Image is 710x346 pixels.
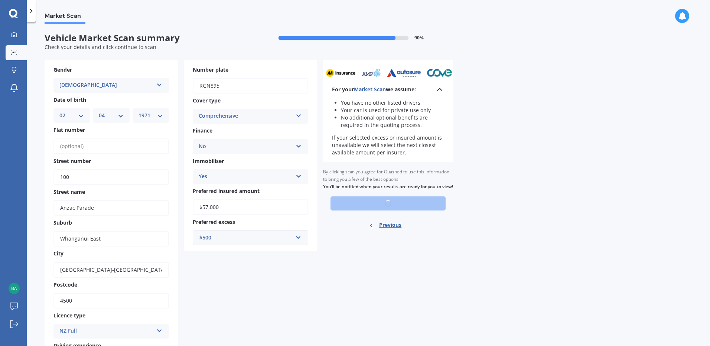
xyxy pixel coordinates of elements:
[325,69,355,77] img: aa_sm.webp
[332,134,444,156] p: If your selected excess or insured amount is unavailable we will select the next closest availabl...
[199,234,293,242] div: $500
[59,327,153,336] div: NZ Full
[53,127,85,134] span: Flat number
[199,172,293,181] div: Yes
[341,114,444,129] li: No additional optional benefits are required in the quoting process.
[9,283,20,294] img: 690bb560aaa685e47d8be7c9f619937a
[199,112,293,121] div: Comprehensive
[354,86,386,93] span: Market Scan
[332,86,416,93] b: For your we assume:
[53,96,86,103] span: Date of birth
[379,219,401,231] span: Previous
[53,219,72,226] span: Suburb
[53,250,63,257] span: City
[323,183,453,190] b: You’ll be notified when your results are ready for you to view!
[193,97,221,104] span: Cover type
[323,162,453,196] div: By clicking scan you agree for Quashed to use this information to bring you a few of the best opt...
[53,138,169,154] input: (optional)
[45,33,249,43] span: Vehicle Market Scan summary
[53,66,72,73] span: Gender
[45,43,156,50] span: Check your details and click continue to scan
[53,312,85,319] span: Licence type
[199,142,293,151] div: No
[193,218,235,225] span: Preferred excess
[53,157,91,164] span: Street number
[53,281,77,288] span: Postcode
[193,157,224,164] span: Immobiliser
[386,69,420,77] img: autosure_sm.webp
[193,187,260,195] span: Preferred insured amount
[341,99,444,107] li: You have no other listed drivers
[193,66,228,73] span: Number plate
[59,81,153,90] div: [DEMOGRAPHIC_DATA]
[414,35,424,40] span: 90 %
[193,127,212,134] span: Finance
[53,188,85,195] span: Street name
[341,107,444,114] li: Your car is used for private use only
[360,69,381,77] img: amp_sm.png
[426,69,452,77] img: cove_sm.webp
[45,12,85,22] span: Market Scan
